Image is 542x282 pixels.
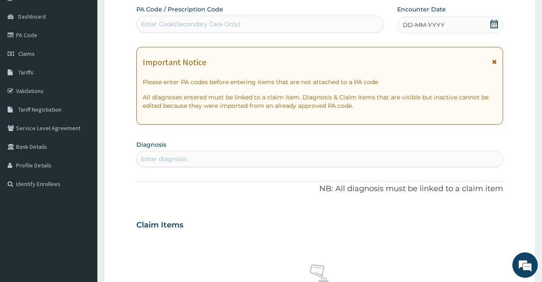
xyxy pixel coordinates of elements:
[44,47,142,58] div: Chat with us now
[18,106,61,113] span: Tariff Negotiation
[403,21,445,29] span: DD-MM-YYYY
[397,5,446,14] label: Encounter Date
[136,221,183,230] h3: Claim Items
[143,57,206,67] h1: Important Notice
[18,68,33,76] span: Tariffs
[18,50,35,57] span: Claims
[143,93,496,110] p: All diagnoses entered must be linked to a claim item. Diagnosis & Claim Items that are visible bu...
[16,42,34,63] img: d_794563401_company_1708531726252_794563401
[139,4,159,25] div: Minimize live chat window
[136,140,166,149] label: Diagnosis
[136,183,503,194] p: NB: All diagnosis must be linked to a claim item
[136,5,223,14] label: PA Code / Prescription Code
[141,20,241,28] div: Enter Code(Secondary Care Only)
[141,155,187,163] div: Enter diagnosis
[143,78,496,86] p: Please enter PA codes before entering items that are not attached to a PA code
[18,13,46,20] span: Dashboard
[49,86,117,172] span: We're online!
[4,190,161,220] textarea: Type your message and hit 'Enter'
